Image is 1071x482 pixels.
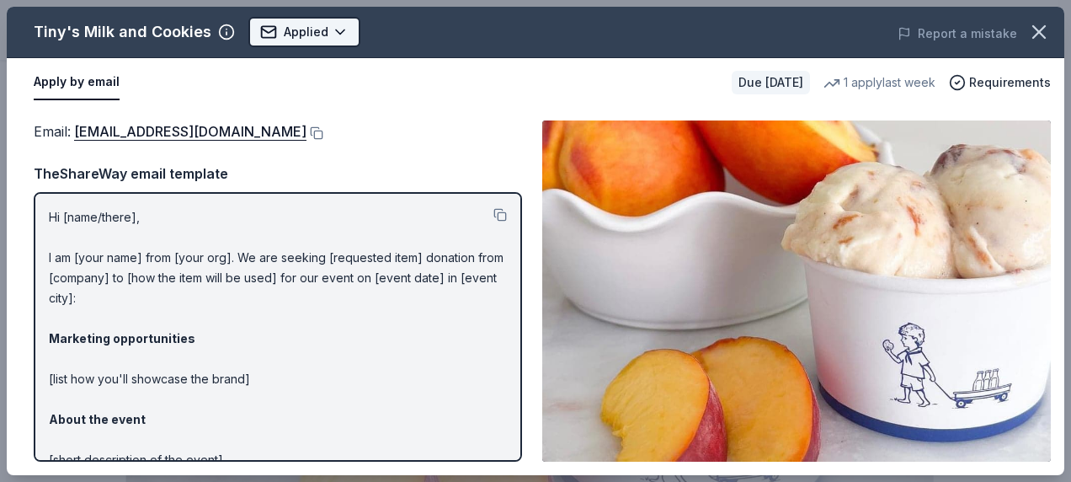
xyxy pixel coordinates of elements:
[74,121,306,142] a: [EMAIL_ADDRESS][DOMAIN_NAME]
[823,72,935,93] div: 1 apply last week
[284,22,328,42] span: Applied
[34,65,120,100] button: Apply by email
[248,17,360,47] button: Applied
[34,19,211,46] div: Tiny's Milk and Cookies
[969,72,1051,93] span: Requirements
[34,163,522,185] div: TheShareWay email template
[732,71,810,94] div: Due [DATE]
[542,121,1051,462] img: Image for Tiny's Milk and Cookies
[34,123,306,140] span: Email :
[49,331,195,345] strong: Marketing opportunities
[898,24,1017,44] button: Report a mistake
[949,72,1051,93] button: Requirements
[49,412,146,426] strong: About the event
